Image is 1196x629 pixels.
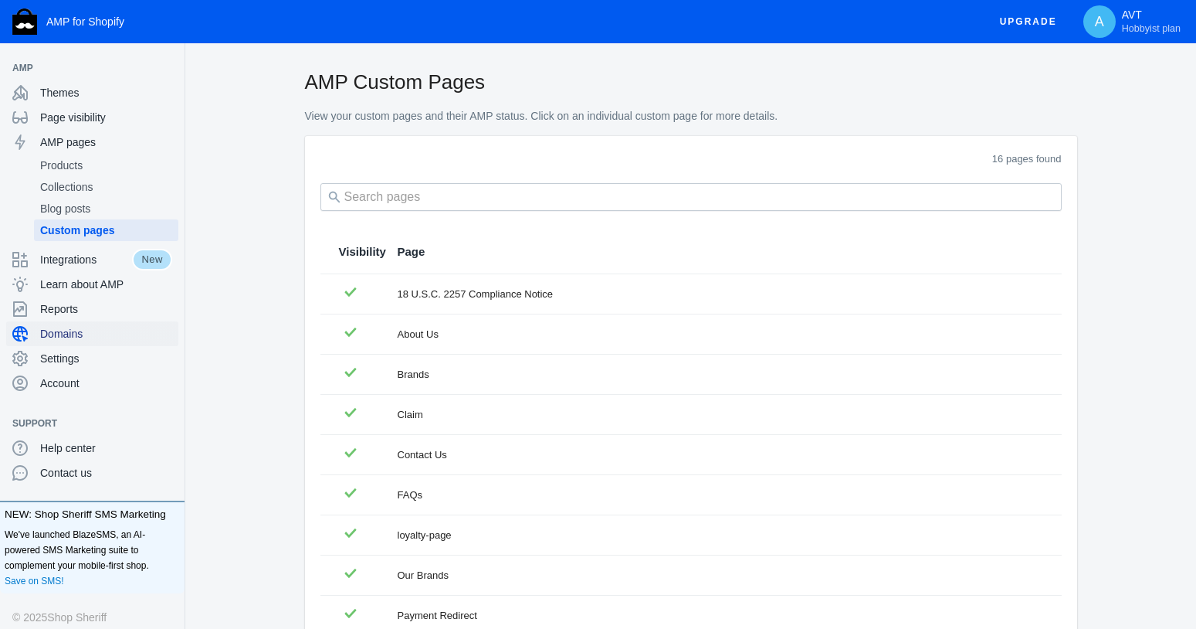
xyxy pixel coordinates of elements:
[34,155,178,176] a: Products
[398,608,1043,624] div: Payment Redirect
[398,568,1043,583] div: Our Brands
[1000,8,1057,36] span: Upgrade
[398,244,425,260] span: Page
[6,105,178,130] a: Page visibility
[6,130,178,155] a: AMP pages
[988,8,1069,36] button: Upgrade
[398,407,1043,423] div: Claim
[34,176,178,198] a: Collections
[40,179,172,195] span: Collections
[40,134,172,150] span: AMP pages
[40,158,172,173] span: Products
[40,201,172,216] span: Blog posts
[47,609,107,626] a: Shop Sheriff
[6,247,178,272] a: IntegrationsNew
[6,297,178,321] a: Reports
[339,244,386,260] span: Visibility
[34,198,178,219] a: Blog posts
[157,420,181,427] button: Add a sales channel
[6,371,178,396] a: Account
[40,376,172,391] span: Account
[5,573,64,589] a: Save on SMS!
[12,416,157,431] span: Support
[398,488,1043,503] div: FAQs
[34,219,178,241] a: Custom pages
[40,301,172,317] span: Reports
[305,109,1077,124] p: View your custom pages and their AMP status. Click on an individual custom page for more details.
[40,223,172,238] span: Custom pages
[6,272,178,297] a: Learn about AMP
[12,60,157,76] span: AMP
[40,440,172,456] span: Help center
[320,183,1062,211] input: Search pages
[398,447,1043,463] div: Contact Us
[40,326,172,342] span: Domains
[320,151,1062,170] div: 16 pages found
[1122,22,1181,35] span: Hobbyist plan
[6,461,178,485] a: Contact us
[398,287,1043,302] div: 18 U.S.C. 2257 Compliance Notice
[398,367,1043,382] div: Brands
[1092,14,1107,29] span: A
[398,528,1043,543] div: loyalty-page
[305,68,1077,96] h2: AMP Custom Pages
[46,15,124,28] span: AMP for Shopify
[6,346,178,371] a: Settings
[40,252,132,267] span: Integrations
[40,277,172,292] span: Learn about AMP
[40,85,172,100] span: Themes
[12,8,37,35] img: Shop Sheriff Logo
[6,321,178,346] a: Domains
[132,249,172,270] span: New
[40,465,172,481] span: Contact us
[878,96,1187,561] iframe: Drift Widget Chat Window
[1122,8,1181,35] p: AVT
[40,110,172,125] span: Page visibility
[6,80,178,105] a: Themes
[40,351,172,366] span: Settings
[157,65,181,71] button: Add a sales channel
[1119,552,1177,610] iframe: Drift Widget Chat Controller
[398,327,1043,342] div: About Us
[12,609,172,626] div: © 2025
